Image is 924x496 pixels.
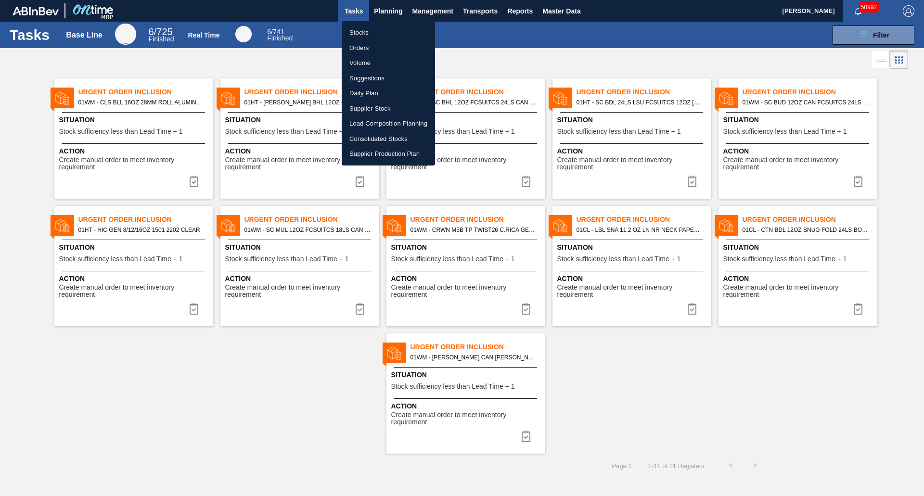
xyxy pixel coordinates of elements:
a: Stocks [342,25,435,40]
a: Volume [342,55,435,71]
a: Supplier Stock [342,101,435,116]
a: Orders [342,40,435,56]
a: Load Composition Planning [342,116,435,131]
a: Consolidated Stocks [342,131,435,147]
a: Supplier Production Plan [342,146,435,162]
a: Daily Plan [342,86,435,101]
a: Suggestions [342,71,435,86]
